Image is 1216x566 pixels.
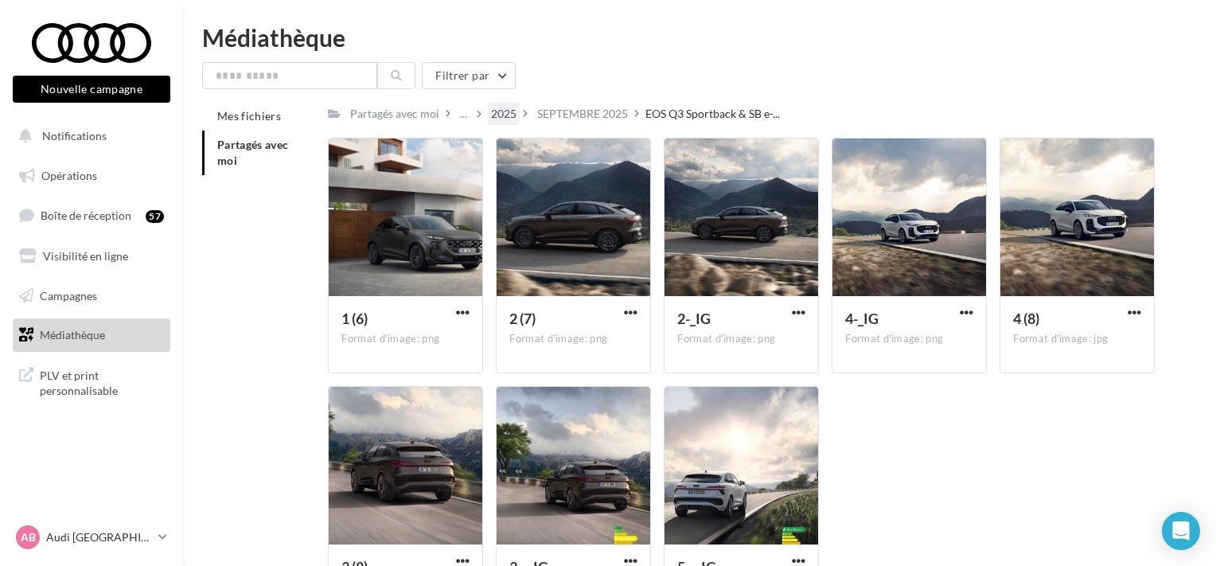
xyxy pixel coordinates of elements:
a: Opérations [10,159,173,193]
span: 2-_IG [677,310,711,327]
div: Format d'image: png [509,332,637,346]
div: 2025 [491,106,516,122]
span: Opérations [41,169,97,182]
div: Format d'image: jpg [1013,332,1141,346]
span: Campagnes [40,288,97,302]
div: SEPTEMBRE 2025 [537,106,628,122]
span: Médiathèque [40,328,105,342]
span: EOS Q3 Sportback & SB e-... [645,106,780,122]
a: Médiathèque [10,318,173,352]
div: 57 [146,210,164,223]
div: Open Intercom Messenger [1162,512,1200,550]
div: Partagés avec moi [350,106,439,122]
button: Nouvelle campagne [13,76,170,103]
span: 4 (8) [1013,310,1039,327]
div: Format d'image: png [845,332,973,346]
a: PLV et print personnalisable [10,358,173,405]
p: Audi [GEOGRAPHIC_DATA] [46,529,152,545]
span: Boîte de réception [41,209,131,222]
span: AB [21,529,36,545]
button: Notifications [10,119,167,153]
span: Mes fichiers [217,109,281,123]
span: Visibilité en ligne [43,249,128,263]
span: Partagés avec moi [217,138,289,167]
span: 2 (7) [509,310,536,327]
span: 1 (6) [341,310,368,327]
a: Campagnes [10,279,173,313]
button: Filtrer par [422,62,516,89]
a: Visibilité en ligne [10,240,173,273]
div: ... [457,103,470,125]
a: Boîte de réception57 [10,198,173,232]
a: AB Audi [GEOGRAPHIC_DATA] [13,522,170,552]
div: Format d'image: png [341,332,470,346]
div: Format d'image: png [677,332,805,346]
span: Notifications [42,129,107,142]
span: PLV et print personnalisable [40,365,164,399]
span: 4-_IG [845,310,879,327]
div: Médiathèque [202,25,1197,49]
